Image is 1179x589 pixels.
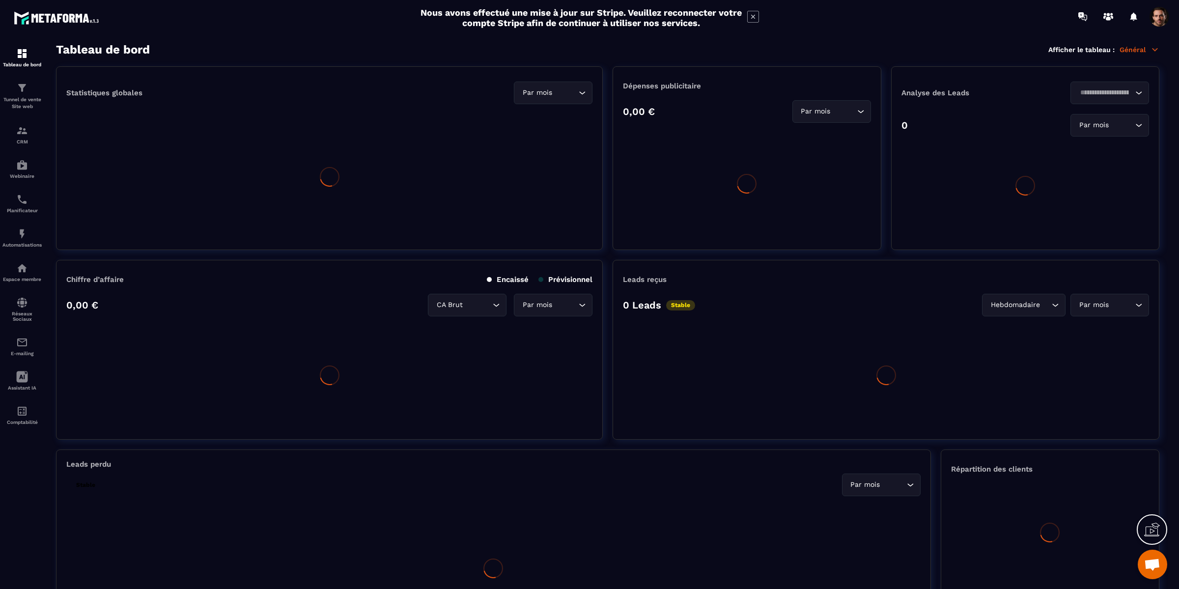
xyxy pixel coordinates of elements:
[2,364,42,398] a: Assistant IA
[434,300,465,310] span: CA Brut
[842,474,921,496] div: Search for option
[2,221,42,255] a: automationsautomationsAutomatisations
[1048,46,1115,54] p: Afficher le tableau :
[66,460,111,469] p: Leads perdu
[951,465,1149,474] p: Répartition des clients
[2,277,42,282] p: Espace membre
[982,294,1066,316] div: Search for option
[520,87,554,98] span: Par mois
[1070,114,1149,137] div: Search for option
[2,289,42,329] a: social-networksocial-networkRéseaux Sociaux
[833,106,855,117] input: Search for option
[554,300,576,310] input: Search for option
[2,311,42,322] p: Réseaux Sociaux
[554,87,576,98] input: Search for option
[16,194,28,205] img: scheduler
[2,208,42,213] p: Planificateur
[56,43,150,56] h3: Tableau de bord
[666,300,695,310] p: Stable
[2,329,42,364] a: emailemailE-mailing
[623,299,661,311] p: 0 Leads
[16,159,28,171] img: automations
[2,62,42,67] p: Tableau de bord
[2,186,42,221] a: schedulerschedulerPlanificateur
[71,480,100,490] p: Stable
[1077,300,1111,310] span: Par mois
[1111,300,1133,310] input: Search for option
[514,82,592,104] div: Search for option
[1070,82,1149,104] div: Search for option
[2,351,42,356] p: E-mailing
[538,275,592,284] p: Prévisionnel
[2,398,42,432] a: accountantaccountantComptabilité
[16,48,28,59] img: formation
[2,96,42,110] p: Tunnel de vente Site web
[487,275,529,284] p: Encaissé
[2,173,42,179] p: Webinaire
[2,255,42,289] a: automationsautomationsEspace membre
[2,117,42,152] a: formationformationCRM
[1070,294,1149,316] div: Search for option
[16,228,28,240] img: automations
[792,100,871,123] div: Search for option
[2,152,42,186] a: automationsautomationsWebinaire
[848,479,882,490] span: Par mois
[901,88,1025,97] p: Analyse des Leads
[988,300,1042,310] span: Hebdomadaire
[1120,45,1159,54] p: Général
[1077,120,1111,131] span: Par mois
[901,119,908,131] p: 0
[420,7,742,28] h2: Nous avons effectué une mise à jour sur Stripe. Veuillez reconnecter votre compte Stripe afin de ...
[66,88,142,97] p: Statistiques globales
[1138,550,1167,579] div: Open chat
[428,294,506,316] div: Search for option
[16,262,28,274] img: automations
[2,420,42,425] p: Comptabilité
[16,405,28,417] img: accountant
[465,300,490,310] input: Search for option
[14,9,102,27] img: logo
[16,337,28,348] img: email
[2,75,42,117] a: formationformationTunnel de vente Site web
[16,297,28,309] img: social-network
[2,242,42,248] p: Automatisations
[16,82,28,94] img: formation
[1111,120,1133,131] input: Search for option
[66,299,98,311] p: 0,00 €
[1042,300,1049,310] input: Search for option
[66,275,124,284] p: Chiffre d’affaire
[2,385,42,391] p: Assistant IA
[623,82,870,90] p: Dépenses publicitaire
[882,479,904,490] input: Search for option
[16,125,28,137] img: formation
[520,300,554,310] span: Par mois
[623,106,655,117] p: 0,00 €
[623,275,667,284] p: Leads reçus
[799,106,833,117] span: Par mois
[2,139,42,144] p: CRM
[2,40,42,75] a: formationformationTableau de bord
[514,294,592,316] div: Search for option
[1077,87,1133,98] input: Search for option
